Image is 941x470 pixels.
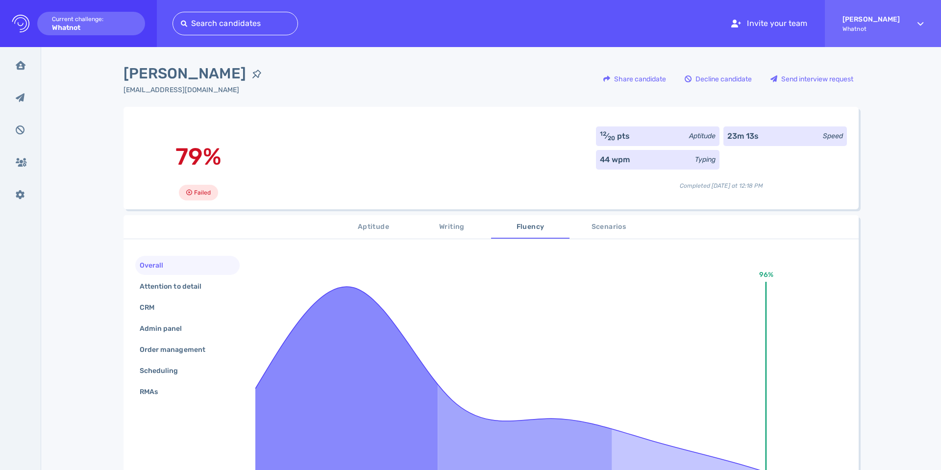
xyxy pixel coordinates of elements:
[175,143,222,171] span: 79%
[695,154,716,165] div: Typing
[138,258,175,272] div: Overall
[759,271,773,279] text: 96%
[765,67,859,91] button: Send interview request
[575,221,642,233] span: Scenarios
[419,221,485,233] span: Writing
[598,68,671,90] div: Share candidate
[766,68,858,90] div: Send interview request
[727,130,759,142] div: 23m 13s
[823,131,843,141] div: Speed
[124,85,268,95] div: Click to copy the email address
[138,364,190,378] div: Scheduling
[138,279,213,294] div: Attention to detail
[138,300,166,315] div: CRM
[842,15,900,24] strong: [PERSON_NAME]
[138,343,217,357] div: Order management
[497,221,564,233] span: Fluency
[138,385,170,399] div: RMAs
[598,67,671,91] button: Share candidate
[138,322,194,336] div: Admin panel
[842,25,900,32] span: Whatnot
[679,67,757,91] button: Decline candidate
[689,131,716,141] div: Aptitude
[600,130,606,137] sup: 12
[680,68,757,90] div: Decline candidate
[124,63,246,85] span: [PERSON_NAME]
[600,154,630,166] div: 44 wpm
[608,135,615,142] sub: 20
[596,173,847,190] div: Completed [DATE] at 12:18 PM
[600,130,630,142] div: ⁄ pts
[340,221,407,233] span: Aptitude
[194,187,211,198] span: Failed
